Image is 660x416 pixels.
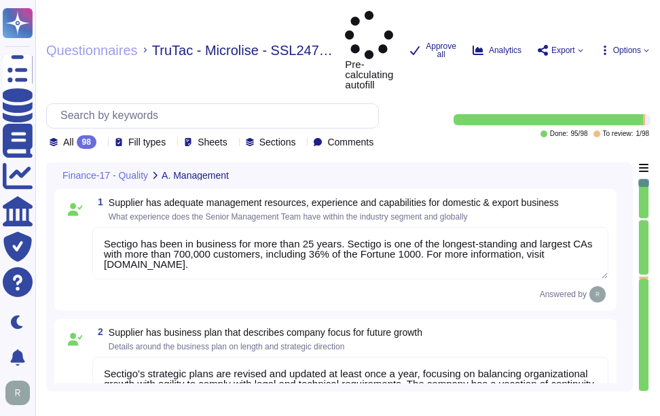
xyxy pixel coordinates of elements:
[550,131,568,137] span: Done:
[92,227,608,279] textarea: Sectigo has been in business for more than 25 years. Sectigo is one of the longest-standing and l...
[589,286,606,302] img: user
[162,171,229,180] span: A. Management
[46,44,138,57] span: Questionnaires
[570,131,587,137] span: 95 / 98
[128,137,166,147] span: Fill types
[603,131,634,137] span: To review:
[63,137,74,147] span: All
[489,46,521,54] span: Analytics
[92,327,103,336] span: 2
[551,46,575,54] span: Export
[77,135,96,149] div: 98
[259,137,296,147] span: Sections
[152,44,335,57] span: TruTac - Microlise - SSL247 Finance 16a (Issue 07) New Supplier Questionnaire UK Version
[636,131,649,137] span: 1 / 98
[345,11,393,90] span: Pre-calculating autofill
[109,327,422,338] span: Supplier has business plan that describes company focus for future growth
[3,378,39,408] button: user
[54,104,378,128] input: Search by keywords
[198,137,227,147] span: Sheets
[540,290,587,298] span: Answered by
[62,171,148,180] span: Finance-17 - Quality
[473,45,521,56] button: Analytics
[5,381,30,405] img: user
[92,197,103,207] span: 1
[426,42,456,58] span: Approve all
[409,42,456,58] button: Approve all
[109,212,468,222] span: What experience does the Senior Management Team have within the industry segment and globally
[109,197,559,208] span: Supplier has adequate management resources, experience and capabilities for domestic & export bus...
[327,137,373,147] span: Comments
[109,342,345,351] span: Details around the business plan on length and strategic direction
[613,46,641,54] span: Options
